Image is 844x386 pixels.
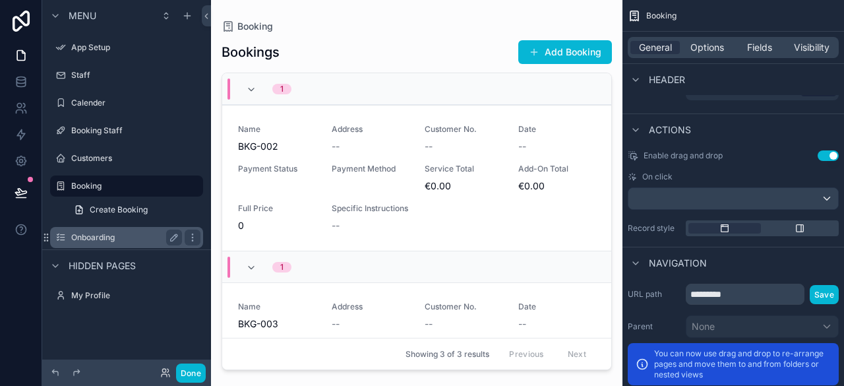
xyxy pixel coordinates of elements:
a: Booking [50,176,203,197]
label: My Profile [71,290,200,301]
button: Done [176,364,206,383]
label: URL path [628,289,680,300]
label: Parent [628,321,680,332]
a: Create Booking [66,199,203,220]
span: Create Booking [90,205,148,215]
span: None [692,320,715,333]
span: Hidden pages [69,259,136,273]
span: Actions [649,123,691,137]
label: Calender [71,98,200,108]
span: Booking [646,11,677,21]
a: Onboarding [50,227,203,248]
label: App Setup [71,42,200,53]
span: General [639,41,672,54]
button: None [686,315,839,338]
label: Record style [628,223,680,234]
span: Menu [69,9,96,22]
label: Staff [71,70,200,80]
span: Header [649,73,685,86]
span: On click [642,172,673,182]
button: Save [810,285,839,304]
label: Booking Staff [71,125,200,136]
a: Booking Staff [50,120,203,141]
div: 1 [280,262,284,273]
label: Customers [71,153,200,164]
div: 1 [280,84,284,94]
span: Navigation [649,257,707,270]
p: You can now use drag and drop to re-arrange pages and move them to and from folders or nested views [654,348,831,380]
a: My Profile [50,285,203,306]
label: Booking [71,181,195,191]
span: Options [690,41,724,54]
label: Onboarding [71,232,177,243]
a: App Setup [50,37,203,58]
span: Enable drag and drop [644,150,723,161]
span: Fields [747,41,772,54]
span: Visibility [794,41,829,54]
a: Staff [50,65,203,86]
a: Calender [50,92,203,113]
a: Customers [50,148,203,169]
